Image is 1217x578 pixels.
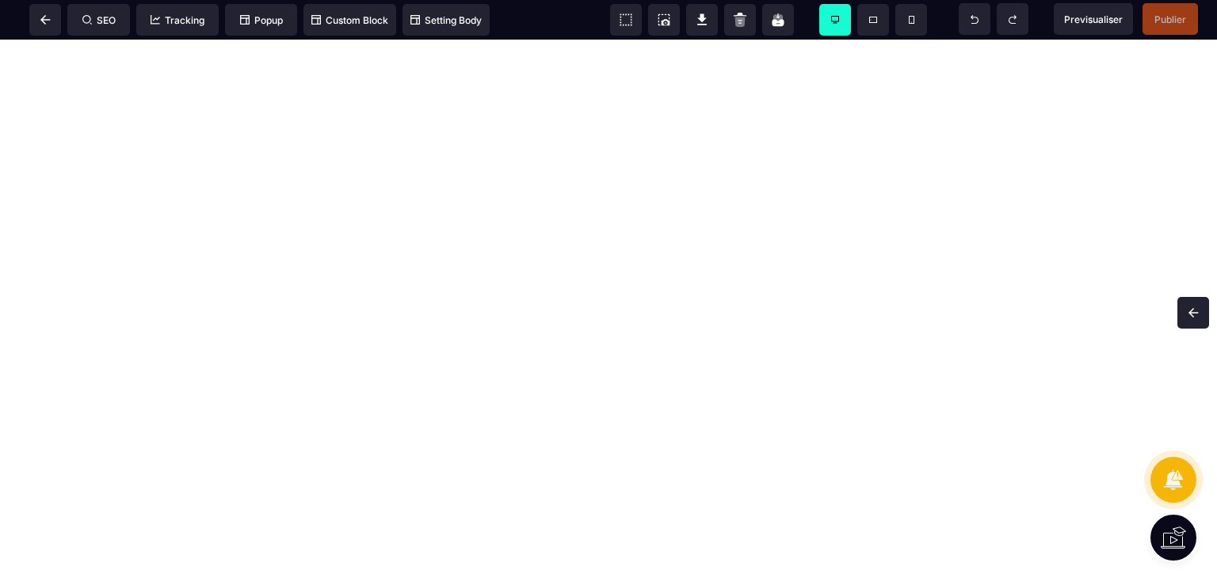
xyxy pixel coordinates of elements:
span: Screenshot [648,4,680,36]
span: Preview [1054,3,1133,35]
span: Custom Block [311,14,388,26]
span: SEO [82,14,116,26]
span: Setting Body [410,14,482,26]
span: Tracking [151,14,204,26]
span: Popup [240,14,283,26]
span: View components [610,4,642,36]
span: Previsualiser [1064,13,1123,25]
span: Publier [1154,13,1186,25]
